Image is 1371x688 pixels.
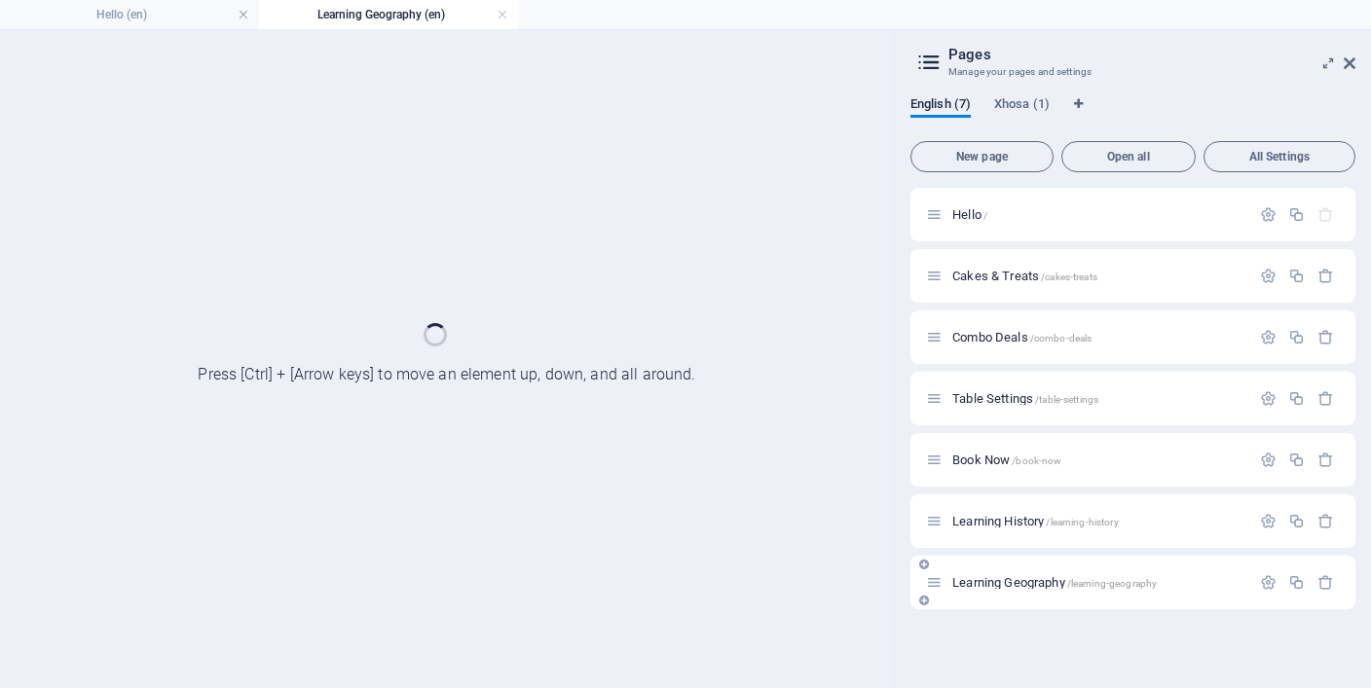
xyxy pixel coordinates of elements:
div: Duplicate [1288,574,1305,591]
div: Learning History/learning-history [946,515,1250,527]
span: Click to open page [952,391,1098,406]
div: Settings [1260,206,1277,223]
div: Settings [1260,574,1277,591]
span: English (7) [910,92,971,120]
span: Book Now [952,453,1061,467]
div: Book Now/book-now [946,453,1250,466]
span: Learning History [952,514,1119,528]
div: Remove [1317,513,1334,529]
div: Cakes & Treats/cakes-treats [946,270,1250,282]
span: / [983,210,987,221]
span: All Settings [1212,151,1347,163]
div: Language Tabs [910,96,1355,133]
span: Xhosa (1) [994,92,1050,120]
span: /learning-history [1046,517,1118,527]
div: Duplicate [1288,329,1305,345]
div: Settings [1260,513,1277,529]
div: Duplicate [1288,206,1305,223]
div: Remove [1317,452,1334,468]
span: Click to open page [952,330,1092,344]
div: Duplicate [1288,390,1305,407]
div: Settings [1260,329,1277,345]
span: /book-now [1012,455,1061,466]
div: Combo Deals/combo-deals [946,331,1250,344]
span: Click to open page [952,269,1097,283]
button: New page [910,141,1054,172]
div: Duplicate [1288,513,1305,529]
span: Click to open page [952,207,987,222]
span: Open all [1070,151,1187,163]
div: Table Settings/table-settings [946,392,1250,405]
div: Settings [1260,268,1277,284]
span: /table-settings [1035,394,1098,405]
h2: Pages [948,46,1355,63]
div: Settings [1260,452,1277,468]
span: /cakes-treats [1041,272,1097,282]
div: Hello/ [946,208,1250,221]
h3: Manage your pages and settings [948,63,1316,81]
div: Duplicate [1288,452,1305,468]
div: Remove [1317,329,1334,345]
span: /combo-deals [1030,333,1093,344]
button: All Settings [1204,141,1355,172]
h4: Learning Geography (en) [259,4,518,25]
div: Remove [1317,574,1334,591]
span: New page [919,151,1045,163]
div: Settings [1260,390,1277,407]
div: Remove [1317,390,1334,407]
div: Learning Geography/learning-geography [946,576,1250,589]
div: Duplicate [1288,268,1305,284]
div: The startpage cannot be deleted [1317,206,1334,223]
span: /learning-geography [1067,578,1158,589]
span: Learning Geography [952,575,1157,590]
div: Remove [1317,268,1334,284]
button: Open all [1061,141,1196,172]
